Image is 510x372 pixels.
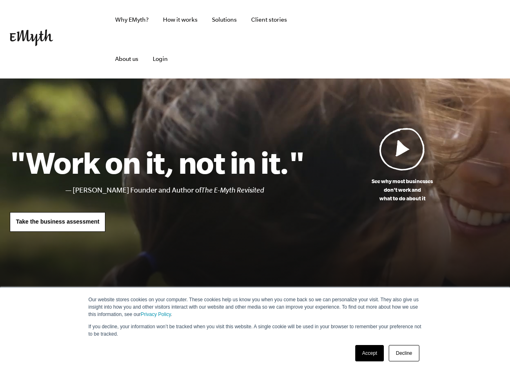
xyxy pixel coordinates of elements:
a: Login [146,39,174,78]
img: Play Video [379,128,425,170]
h1: "Work on it, not in it." [10,144,304,180]
iframe: Embedded CTA [325,30,410,48]
a: Take the business assessment [10,212,105,232]
p: See why most businesses don't work and what to do about it [304,177,500,203]
img: EMyth [10,29,53,46]
li: [PERSON_NAME] Founder and Author of [73,184,304,196]
a: Decline [389,345,419,361]
a: See why most businessesdon't work andwhat to do about it [304,128,500,203]
p: If you decline, your information won’t be tracked when you visit this website. A single cookie wi... [89,323,422,338]
iframe: Embedded CTA [414,30,500,48]
p: Our website stores cookies on your computer. These cookies help us know you when you come back so... [89,296,422,318]
a: About us [109,39,145,78]
i: The E-Myth Revisited [201,186,264,194]
a: Accept [355,345,384,361]
span: Take the business assessment [16,218,99,225]
a: Privacy Policy [141,311,171,317]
